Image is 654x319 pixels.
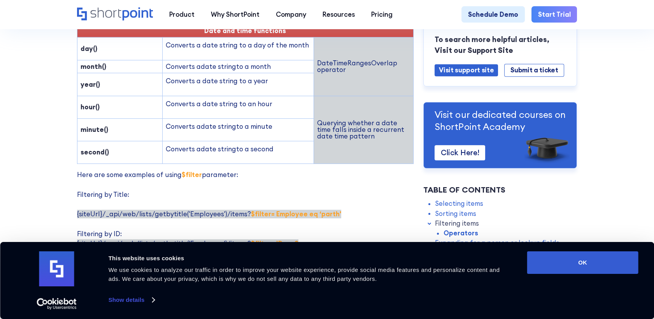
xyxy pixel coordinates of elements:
[435,219,479,228] a: Filtering items
[109,266,500,282] span: We use cookies to analyze our traffic in order to improve your website experience, provide social...
[435,64,498,76] a: Visit support site
[435,109,566,132] p: Visit our dedicated courses on ShortPoint Academy
[251,210,341,218] strong: $filter= Employee eq ‘parth'
[77,239,298,248] span: {siteUrl}/_api/web/lists/getbytitle('Employees')/items?
[81,62,106,71] strong: month()
[98,103,100,111] strong: )
[77,7,153,21] a: Home
[166,122,310,131] p: Converts a to a minute
[203,6,268,23] a: Why ShortPoint
[169,10,195,19] div: Product
[163,60,314,73] td: Converts a to a month
[166,99,310,109] p: Converts a date string to an hour
[435,34,566,56] p: To search more helpful articles, Visit our Support Site
[81,148,109,156] strong: second()
[276,10,306,19] div: Company
[182,170,202,179] strong: $filter
[81,125,108,134] strong: minute()
[444,228,478,238] a: Operators
[201,145,236,153] span: date string
[371,10,393,19] div: Pricing
[204,26,286,35] span: Date and time functions
[81,44,97,53] strong: day()
[435,209,476,218] a: Sorting items
[211,10,259,19] div: Why ShortPoint
[527,251,638,274] button: OK
[514,229,654,319] iframe: Chat Widget
[161,6,203,23] a: Product
[77,210,341,218] span: {siteUrl}/_api/web/lists/getbytitle('Employees')/items?
[435,145,485,161] a: Click Here!
[435,238,559,248] a: Expanding for a person or lookup fields
[435,199,483,209] a: Selecting items
[81,80,100,89] strong: year()
[268,6,314,23] a: Company
[201,122,236,131] span: date string
[23,298,91,310] a: Usercentrics Cookiebot - opens in a new window
[314,6,363,23] a: Resources
[317,60,410,73] div: DateTimeRangesOverlap operator
[363,6,401,23] a: Pricing
[531,6,577,23] a: Start Trial
[201,62,236,71] span: date string
[39,251,74,286] img: logo
[81,103,98,111] strong: hour(
[323,10,355,19] div: Resources
[461,6,525,23] a: Schedule Demo
[166,40,310,50] p: Converts a date string to a day of the month
[504,63,564,77] a: Submit a ticket
[109,294,154,306] a: Show details
[514,229,654,319] div: Chat-Widget
[109,254,510,263] div: This website uses cookies
[166,144,310,154] p: Converts a to a second
[251,239,298,248] strong: $filter= ID eq 2
[423,184,577,196] div: Table of Contents
[166,76,310,86] p: Converts a date string to a year
[314,96,414,164] td: Querying whether a date time falls inside a recurrent date time pattern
